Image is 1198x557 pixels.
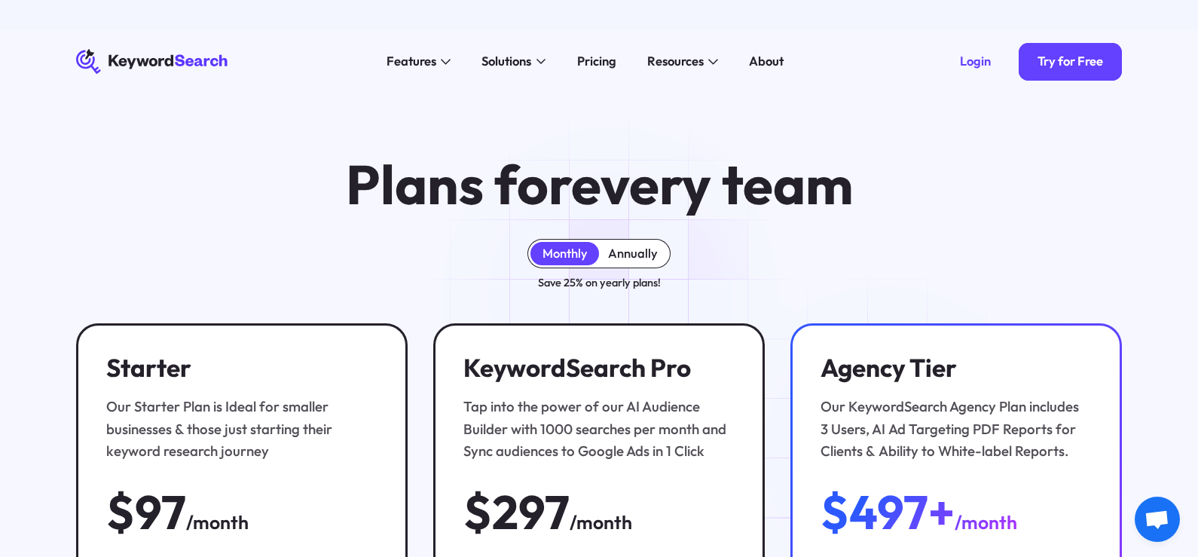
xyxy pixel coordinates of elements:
[577,52,616,71] div: Pricing
[821,487,955,537] div: $497+
[941,43,1010,81] a: Login
[1019,43,1122,81] a: Try for Free
[740,49,793,74] a: About
[1135,497,1180,542] a: Open chat
[638,30,728,93] div: Resources
[377,30,460,93] div: Features
[571,149,853,219] span: every team
[481,52,531,71] div: Solutions
[570,508,632,537] div: /month
[463,396,726,462] div: Tap into the power of our AI Audience Builder with 1000 searches per month and Sync audiences to ...
[608,246,658,262] div: Annually
[1038,54,1103,69] div: Try for Free
[106,396,369,462] div: Our Starter Plan is Ideal for smaller businesses & those just starting their keyword research jou...
[647,52,704,71] div: Resources
[463,353,726,383] h3: KeywordSearch Pro
[472,30,555,93] div: Solutions
[186,508,249,537] div: /month
[821,353,1083,383] h3: Agency Tier
[538,274,661,292] div: Save 25% on yearly plans!
[960,54,991,69] div: Login
[749,52,784,71] div: About
[106,353,369,383] h3: Starter
[542,246,588,262] div: Monthly
[387,52,436,71] div: Features
[955,508,1017,537] div: /month
[463,487,570,537] div: $297
[821,396,1083,462] div: Our KeywordSearch Agency Plan includes 3 Users, AI Ad Targeting PDF Reports for Clients & Ability...
[106,487,186,537] div: $97
[346,155,853,213] h1: Plans for
[567,49,625,74] a: Pricing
